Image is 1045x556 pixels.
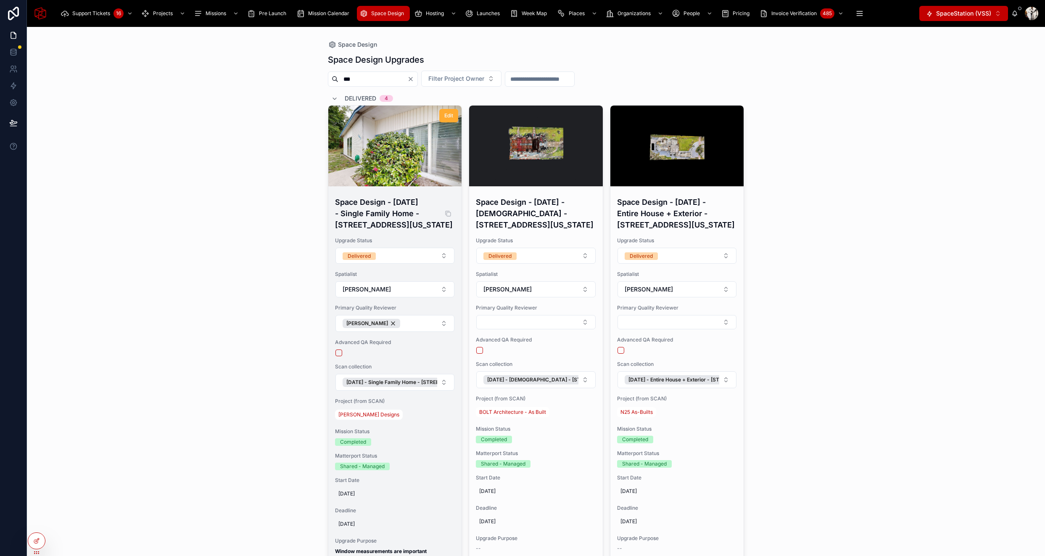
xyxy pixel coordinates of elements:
span: Project (from SCAN) [335,398,455,405]
a: People [669,6,717,21]
button: Unselect 1412867 [343,378,512,387]
span: Support Tickets [72,10,110,17]
span: Start Date [617,474,737,481]
span: Mission Calendar [308,10,349,17]
button: Unselect 1412692 [483,375,662,384]
button: Select Button [476,281,596,297]
button: Select Button [617,248,737,264]
button: Select Button [476,371,596,388]
span: [DATE] [620,518,734,525]
span: Pre Launch [259,10,286,17]
a: Space Design [328,40,377,49]
span: Spatialist [476,271,596,278]
a: BOLT Architecture - As Built [476,407,549,417]
button: Select Button [421,71,501,87]
button: Select Button [476,248,596,264]
span: Advanced QA Required [335,339,455,346]
span: Matterport Status [335,453,455,459]
div: file.jpeg [469,106,603,186]
span: SpaceStation (VSS) [936,9,991,18]
div: 16 [113,8,124,19]
a: Invoice Verification485 [757,6,848,21]
button: Unselect 1405420 [625,375,801,384]
a: Pricing [718,6,755,21]
span: BOLT Architecture - As Built [479,409,546,416]
span: Upgrade Status [335,237,455,244]
span: Upgrade Purpose [335,537,455,544]
span: Spatialist [617,271,737,278]
span: Primary Quality Reviewer [617,304,737,311]
span: [DATE] - Single Family Home - [STREET_ADDRESS][US_STATE] [346,379,499,386]
span: Scan collection [335,363,455,370]
span: People [683,10,700,17]
button: Select Button [617,371,737,388]
span: Pricing [733,10,749,17]
span: -- [476,545,481,552]
a: Hosting [412,6,461,21]
span: [PERSON_NAME] [483,285,532,294]
span: N25 As-Builts [620,409,653,416]
button: Select Button [476,315,596,329]
a: Missions [191,6,243,21]
h4: Space Design - [DATE] - Single Family Home - [STREET_ADDRESS][US_STATE] [335,196,455,230]
span: [DATE] [338,521,452,527]
img: App logo [34,7,47,20]
span: Mission Status [617,426,737,432]
span: Space Design [338,40,377,49]
span: Advanced QA Required [617,336,737,343]
div: file.jpeg [328,106,462,186]
a: Support Tickets16 [58,6,137,21]
div: Delivered [488,252,512,260]
div: Completed [622,436,648,443]
button: Select Button [617,281,737,297]
div: Shared - Managed [481,460,525,468]
span: [DATE] - [DEMOGRAPHIC_DATA] - [STREET_ADDRESS][US_STATE] [487,376,650,383]
a: Pre Launch [245,6,292,21]
span: Project (from SCAN) [476,395,596,402]
span: Primary Quality Reviewer [335,304,455,311]
span: Deadline [335,507,455,514]
span: Upgrade Purpose [476,535,596,542]
span: Hosting [426,10,444,17]
span: [PERSON_NAME] [343,285,391,294]
div: file.jpeg [610,106,744,186]
h4: Space Design - [DATE] - [DEMOGRAPHIC_DATA] - [STREET_ADDRESS][US_STATE] [476,196,596,230]
a: [PERSON_NAME] Designs [335,410,403,420]
button: Select Button [335,281,455,297]
a: Projects [139,6,190,21]
span: -- [617,545,622,552]
span: Matterport Status [476,450,596,457]
span: Primary Quality Reviewer [476,304,596,311]
span: Filter Project Owner [428,74,484,83]
span: Spatialist [335,271,455,278]
span: Advanced QA Required [476,336,596,343]
span: Mission Status [476,426,596,432]
div: Delivered [348,252,371,260]
h1: Space Design Upgrades [328,54,424,66]
span: Places [569,10,585,17]
span: Upgrade Status [476,237,596,244]
div: Completed [481,436,507,443]
button: Edit [439,109,458,122]
span: [DATE] [479,518,593,525]
a: Organizations [603,6,668,21]
span: Scan collection [617,361,737,368]
span: Missions [206,10,226,17]
a: Places [554,6,602,21]
span: [DATE] - Entire House + Exterior - [STREET_ADDRESS][US_STATE] [628,376,789,383]
span: Projects [153,10,173,17]
span: [DATE] [479,488,593,495]
a: N25 As-Builts [617,407,656,417]
span: Launches [477,10,500,17]
strong: Window measurements are important [335,548,427,554]
h4: Space Design - [DATE] - Entire House + Exterior - [STREET_ADDRESS][US_STATE] [617,196,737,230]
span: Delivered [345,94,376,103]
span: Space Design [371,10,404,17]
a: Mission Calendar [294,6,355,21]
span: [DATE] [620,488,734,495]
span: Scan collection [476,361,596,368]
div: scrollable content [54,4,919,23]
span: Start Date [335,477,455,484]
span: [DATE] [338,490,452,497]
button: Clear [407,76,417,82]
